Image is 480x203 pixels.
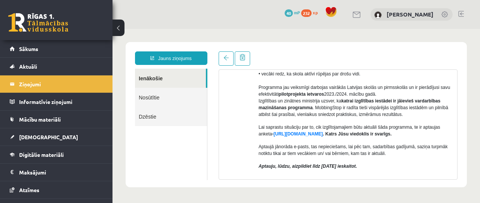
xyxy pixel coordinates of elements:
[19,45,38,52] span: Sākums
[19,164,103,181] legend: Maksājumi
[8,13,68,32] a: Rīgas 1. Tālmācības vidusskola
[285,9,293,17] span: 40
[313,9,318,15] span: xp
[374,11,382,19] img: Fjodors Latatujevs
[22,23,95,36] a: Jauns ziņojums
[10,128,103,146] a: [DEMOGRAPHIC_DATA]
[19,151,64,158] span: Digitālie materiāli
[10,75,103,93] a: Ziņojumi
[19,93,103,110] legend: Informatīvie ziņojumi
[10,93,103,110] a: Informatīvie ziņojumi
[285,9,300,15] a: 40 mP
[161,102,210,108] a: [URL][DOMAIN_NAME]
[301,9,312,17] span: 232
[10,111,103,128] a: Mācību materiāli
[10,40,103,57] a: Sākums
[10,146,103,163] a: Digitālie materiāli
[22,59,94,78] a: Nosūtītie
[19,116,61,123] span: Mācību materiāli
[160,102,279,108] strong: - . Katrs Jūsu viedoklis ir svarīgs.
[294,9,300,15] span: mP
[146,69,328,81] b: katrai izglītības iestādei ir jāievieš vardarbības mazināšanas programma
[22,78,94,97] a: Dzēstie
[19,75,103,93] legend: Ziņojumi
[146,114,339,128] p: Aptaujā jānorāda e-pasts, tas nepieciešams, lai pēc tam, sadarbības gadījumā, saziņa turpmāk noti...
[387,11,433,18] a: [PERSON_NAME]
[19,186,39,193] span: Atzīmes
[146,135,244,140] em: Aptauju, lūdzu, aizpildiet līdz [DATE] ieskaitot.
[22,40,93,59] a: Ienākošie
[10,58,103,75] a: Aktuāli
[301,9,321,15] a: 232 xp
[166,63,211,68] b: pilotprojekta ietvaros
[19,63,37,70] span: Aktuāli
[19,134,78,140] span: [DEMOGRAPHIC_DATA]
[146,95,339,108] p: Lai saprastu situāciju par to, cik izglītojamajiem būtu aktuāli šāda programma, te ir aptaujas an...
[10,164,103,181] a: Maksājumi
[10,181,103,198] a: Atzīmes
